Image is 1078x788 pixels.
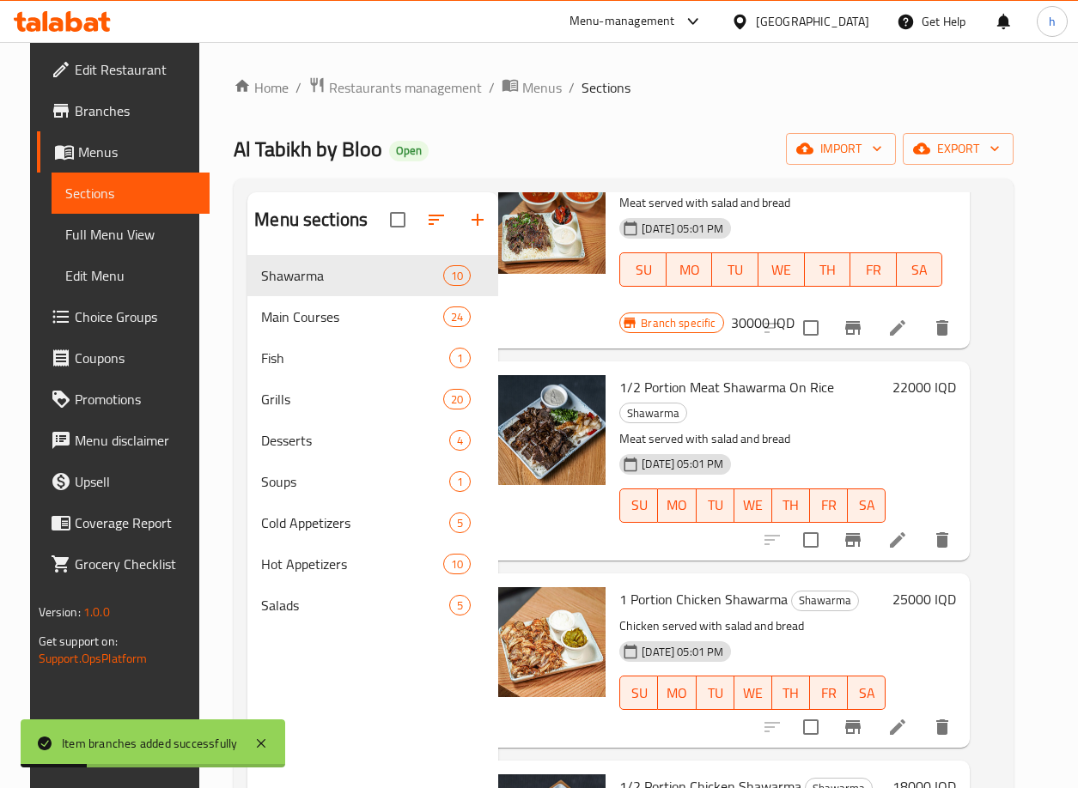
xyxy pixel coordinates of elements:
[37,379,210,420] a: Promotions
[922,307,963,349] button: delete
[887,717,908,737] a: Edit menu item
[62,734,237,753] div: Item branches added successfully
[832,519,874,561] button: Branch-specific-item
[772,488,810,523] button: TH
[52,255,210,296] a: Edit Menu
[247,461,498,502] div: Soups1
[65,183,197,203] span: Sections
[247,585,498,626] div: Salads5
[450,515,470,531] span: 5
[922,706,963,748] button: delete
[380,202,416,238] span: Select all sections
[832,307,874,349] button: Branch-specific-item
[52,214,210,255] a: Full Menu View
[731,311,795,335] h6: 30000 IQD
[234,77,289,98] a: Home
[800,138,882,160] span: import
[37,90,210,131] a: Branches
[582,77,630,98] span: Sections
[857,258,890,282] span: FR
[75,389,197,409] span: Promotions
[261,430,449,451] span: Desserts
[832,706,874,748] button: Branch-specific-item
[772,676,810,710] button: TH
[758,252,805,287] button: WE
[75,348,197,368] span: Coupons
[892,587,956,611] h6: 25000 IQD
[39,630,118,652] span: Get support on:
[75,512,197,533] span: Coverage Report
[39,601,81,623] span: Version:
[619,586,788,612] span: 1 Portion Chicken Shawarma
[619,488,658,523] button: SU
[619,428,886,450] p: Meat served with salad and bread
[261,554,443,574] span: Hot Appetizers
[502,76,562,99] a: Menus
[37,337,210,379] a: Coupons
[389,141,429,161] div: Open
[52,173,210,214] a: Sections
[850,252,897,287] button: FR
[75,306,197,327] span: Choice Groups
[261,389,443,409] span: Grills
[75,471,197,492] span: Upsell
[247,337,498,379] div: Fish1
[619,192,942,214] p: Meat served with salad and bread
[756,12,869,31] div: [GEOGRAPHIC_DATA]
[489,77,495,98] li: /
[810,676,848,710] button: FR
[765,258,798,282] span: WE
[261,265,443,286] span: Shawarma
[703,493,728,518] span: TU
[673,258,706,282] span: MO
[848,488,886,523] button: SA
[83,601,110,623] span: 1.0.0
[627,258,660,282] span: SU
[734,488,772,523] button: WE
[793,522,829,558] span: Select to update
[496,375,606,485] img: 1/2 Portion Meat Shawarma On Rice
[444,556,470,573] span: 10
[792,591,858,610] span: Shawarma
[449,595,471,615] div: items
[569,77,575,98] li: /
[922,519,963,561] button: delete
[793,310,829,346] span: Select to update
[75,59,197,80] span: Edit Restaurant
[741,681,765,706] span: WE
[254,207,368,233] h2: Menu sections
[37,543,210,585] a: Grocery Checklist
[247,543,498,585] div: Hot Appetizers10
[619,615,886,637] p: Chicken served with salad and bread
[627,681,651,706] span: SU
[817,493,841,518] span: FR
[37,420,210,461] a: Menu disclaimer
[903,133,1014,165] button: export
[734,676,772,710] button: WE
[779,493,803,518] span: TH
[619,374,834,400] span: 1/2 Portion Meat Shawarma On Rice
[635,221,730,237] span: [DATE] 05:01 PM
[897,252,943,287] button: SA
[308,76,482,99] a: Restaurants management
[443,265,471,286] div: items
[667,252,713,287] button: MO
[712,252,758,287] button: TU
[450,433,470,449] span: 4
[37,49,210,90] a: Edit Restaurant
[37,296,210,337] a: Choice Groups
[855,681,879,706] span: SA
[619,252,667,287] button: SU
[247,502,498,543] div: Cold Appetizers5
[444,391,470,408] span: 20
[247,420,498,461] div: Desserts4
[37,461,210,502] a: Upsell
[887,318,908,338] a: Edit menu item
[793,709,829,745] span: Select to update
[635,456,730,472] span: [DATE] 05:01 PM
[444,309,470,325] span: 24
[247,248,498,633] nav: Menu sections
[329,77,482,98] span: Restaurants management
[65,265,197,286] span: Edit Menu
[634,315,722,331] span: Branch specific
